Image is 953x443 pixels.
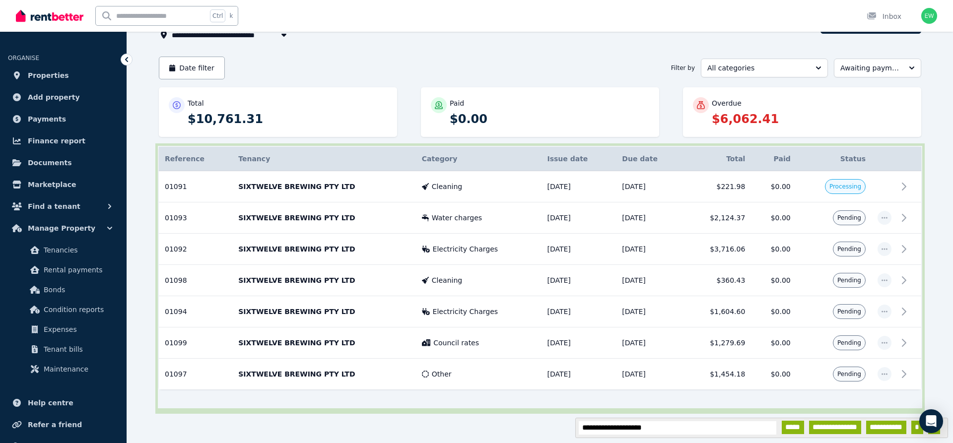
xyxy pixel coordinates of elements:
span: Other [432,369,452,379]
td: $0.00 [751,359,796,390]
td: $1,279.69 [684,327,751,359]
span: Pending [837,308,861,316]
span: Pending [837,245,861,253]
span: 01099 [165,339,187,347]
span: Find a tenant [28,200,80,212]
td: $1,604.60 [684,296,751,327]
p: SIXTWELVE BREWING PTY LTD [238,182,410,191]
span: Awaiting payment [840,63,901,73]
span: Payments [28,113,66,125]
th: Tenancy [232,147,416,171]
td: [DATE] [541,296,616,327]
span: Ctrl [210,9,225,22]
a: Refer a friend [8,415,119,435]
a: Documents [8,153,119,173]
a: Finance report [8,131,119,151]
td: [DATE] [616,327,683,359]
span: 01092 [165,245,187,253]
a: Tenant bills [12,339,115,359]
span: Rental payments [44,264,111,276]
td: $0.00 [751,234,796,265]
td: [DATE] [616,296,683,327]
span: Documents [28,157,72,169]
p: SIXTWELVE BREWING PTY LTD [238,213,410,223]
button: Find a tenant [8,196,119,216]
p: SIXTWELVE BREWING PTY LTD [238,307,410,316]
p: Paid [450,98,464,108]
span: Manage Property [28,222,95,234]
td: $0.00 [751,327,796,359]
p: $6,062.41 [712,111,911,127]
p: $10,761.31 [188,111,387,127]
span: Help centre [28,397,73,409]
p: Overdue [712,98,742,108]
span: Reference [165,155,204,163]
td: [DATE] [616,234,683,265]
p: Total [188,98,204,108]
a: Rental payments [12,260,115,280]
img: RentBetter [16,8,83,23]
a: Bonds [12,280,115,300]
span: k [229,12,233,20]
span: Cleaning [432,182,462,191]
span: Tenancies [44,244,111,256]
p: $0.00 [450,111,649,127]
th: Paid [751,147,796,171]
span: Pending [837,214,861,222]
th: Issue date [541,147,616,171]
span: All categories [707,63,808,73]
span: Maintenance [44,363,111,375]
td: [DATE] [541,359,616,390]
span: 01098 [165,276,187,284]
span: 01094 [165,308,187,316]
button: Awaiting payment [834,59,921,77]
td: $0.00 [751,202,796,234]
a: Tenancies [12,240,115,260]
td: $0.00 [751,296,796,327]
span: Finance report [28,135,85,147]
th: Total [684,147,751,171]
span: Bonds [44,284,111,296]
td: $0.00 [751,265,796,296]
span: Pending [837,276,861,284]
td: $1,454.18 [684,359,751,390]
a: Marketplace [8,175,119,194]
span: Properties [28,69,69,81]
span: Water charges [432,213,482,223]
td: [DATE] [541,171,616,202]
td: [DATE] [616,265,683,296]
td: [DATE] [616,359,683,390]
a: Properties [8,65,119,85]
th: Category [416,147,542,171]
span: Refer a friend [28,419,82,431]
a: Payments [8,109,119,129]
div: Inbox [867,11,901,21]
span: Cleaning [432,275,462,285]
img: Errol Weber [921,8,937,24]
p: SIXTWELVE BREWING PTY LTD [238,338,410,348]
td: $0.00 [751,171,796,202]
span: Electricity Charges [433,307,498,316]
span: Council rates [433,338,479,348]
td: [DATE] [541,265,616,296]
th: Due date [616,147,683,171]
span: 01097 [165,370,187,378]
td: $360.43 [684,265,751,296]
button: Date filter [159,57,225,79]
div: Open Intercom Messenger [919,409,943,433]
span: Pending [837,339,861,347]
button: Manage Property [8,218,119,238]
p: SIXTWELVE BREWING PTY LTD [238,369,410,379]
span: Tenant bills [44,343,111,355]
p: SIXTWELVE BREWING PTY LTD [238,244,410,254]
button: All categories [701,59,828,77]
td: $3,716.06 [684,234,751,265]
td: [DATE] [541,234,616,265]
p: SIXTWELVE BREWING PTY LTD [238,275,410,285]
a: Maintenance [12,359,115,379]
span: 01091 [165,183,187,190]
span: Processing [829,183,861,190]
span: Electricity Charges [433,244,498,254]
span: Add property [28,91,80,103]
td: [DATE] [541,327,616,359]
